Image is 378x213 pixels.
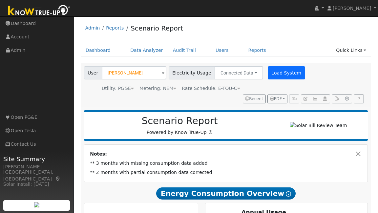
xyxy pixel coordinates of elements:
button: Connected Data [215,66,263,79]
div: [PERSON_NAME] [3,163,70,170]
a: Dashboard [81,44,116,56]
button: Login As [320,95,330,104]
span: Site Summary [3,155,70,163]
a: Quick Links [331,44,371,56]
a: Reports [106,25,124,31]
h2: Scenario Report [91,115,269,127]
button: Multi-Series Graph [310,95,320,104]
span: Electricity Usage [169,66,215,79]
input: Select a User [102,66,166,79]
td: ** 3 months with missing consumption data added [89,159,363,168]
button: Load System [268,66,305,79]
img: Know True-Up [5,4,74,18]
a: Reports [243,44,271,56]
span: Energy Consumption Overview [156,187,296,200]
a: Map [55,176,61,181]
span: [PERSON_NAME] [333,6,371,11]
a: Audit Trail [168,44,201,56]
button: Settings [342,95,352,104]
button: Export Interval Data [332,95,342,104]
button: PDF [267,95,287,104]
i: Show Help [286,191,291,197]
div: [GEOGRAPHIC_DATA], [GEOGRAPHIC_DATA] [3,169,70,182]
button: Edit User [301,95,310,104]
img: retrieve [34,202,39,207]
span: User [84,66,102,79]
a: Data Analyzer [125,44,168,56]
button: Recent [243,95,266,104]
a: Scenario Report [131,24,183,32]
a: Help Link [354,95,364,104]
strong: Notes: [90,151,107,157]
a: Users [211,44,234,56]
div: Utility: PG&E [102,85,134,92]
a: Admin [85,25,100,31]
td: ** 2 months with partial consumption data corrected [89,168,363,177]
div: Solar Install: [DATE] [3,181,70,188]
span: PDF [270,96,282,101]
span: Alias: HETOUC [182,86,240,91]
button: Close [355,151,362,158]
div: Metering: NEM [139,85,176,92]
img: Solar Bill Review Team [290,122,347,129]
div: Powered by Know True-Up ® [87,115,272,136]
